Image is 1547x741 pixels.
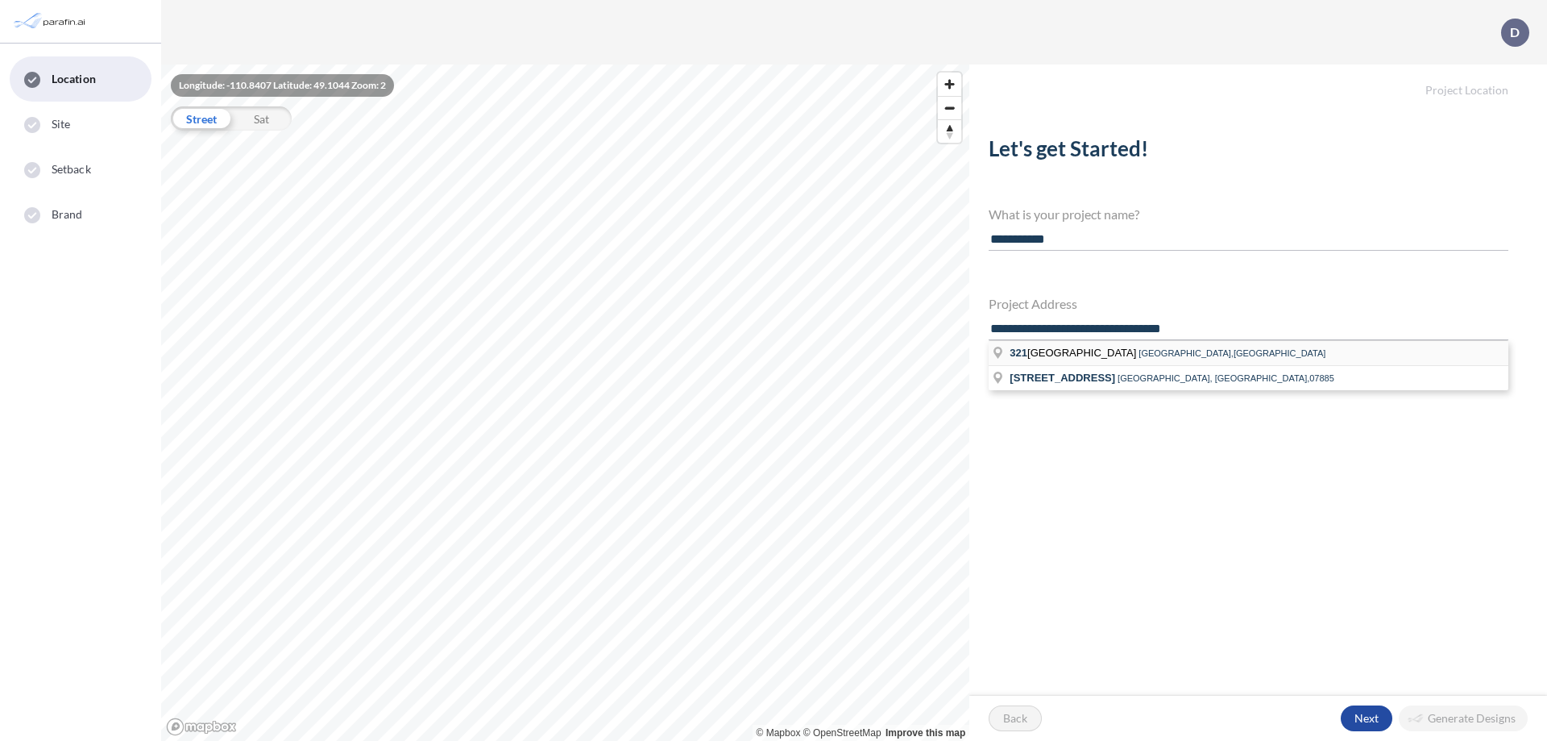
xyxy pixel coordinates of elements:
h5: Project Location [969,65,1547,98]
button: Zoom in [938,73,961,96]
canvas: Map [161,65,969,741]
h4: What is your project name? [989,206,1508,222]
h2: Let's get Started! [989,136,1508,168]
span: Zoom out [938,97,961,119]
span: Location [52,71,96,87]
button: Reset bearing to north [938,119,961,143]
span: [GEOGRAPHIC_DATA] [1010,347,1138,359]
span: Brand [52,206,83,223]
p: Next [1354,710,1379,726]
span: Setback [52,161,91,177]
button: Zoom out [938,96,961,119]
div: Longitude: -110.8407 Latitude: 49.1044 Zoom: 2 [171,74,394,97]
a: Improve this map [885,727,965,739]
a: Mapbox [757,727,801,739]
a: Mapbox homepage [166,718,237,736]
p: D [1510,25,1520,40]
img: Parafin [12,6,90,36]
span: [GEOGRAPHIC_DATA], [GEOGRAPHIC_DATA],07885 [1118,373,1334,383]
button: Next [1341,706,1392,731]
a: OpenStreetMap [803,727,881,739]
div: Sat [231,106,292,131]
span: Site [52,116,70,132]
span: [GEOGRAPHIC_DATA],[GEOGRAPHIC_DATA] [1138,348,1325,358]
h4: Project Address [989,296,1508,311]
div: Street [171,106,231,131]
span: Reset bearing to north [938,120,961,143]
span: 321 [1010,347,1027,359]
span: [STREET_ADDRESS] [1010,372,1115,384]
